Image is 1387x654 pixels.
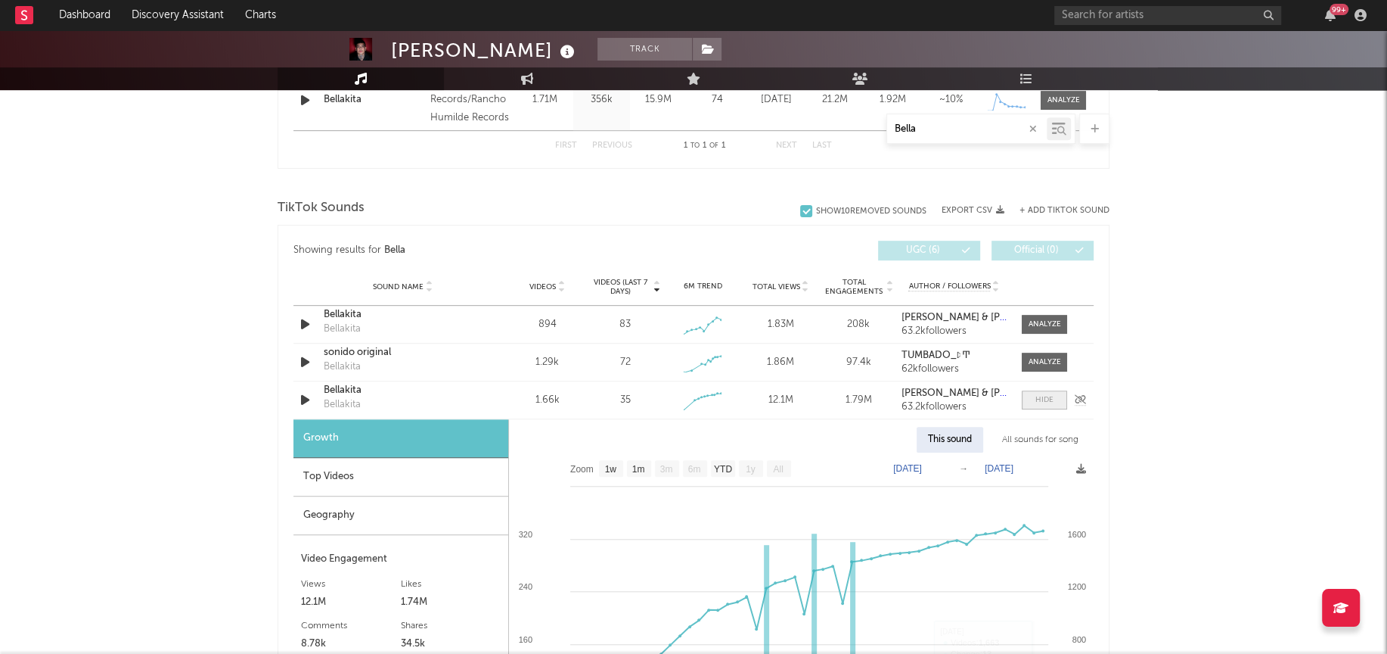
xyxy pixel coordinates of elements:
[709,142,718,149] span: of
[597,38,692,61] button: Track
[752,282,800,291] span: Total Views
[746,355,816,370] div: 1.86M
[512,393,582,408] div: 1.66k
[824,355,894,370] div: 97.4k
[634,92,683,107] div: 15.9M
[901,388,1069,398] strong: [PERSON_NAME] & [PERSON_NAME]
[519,530,532,539] text: 320
[401,575,501,593] div: Likes
[519,582,532,591] text: 240
[293,241,693,260] div: Showing results for
[512,317,582,332] div: 894
[901,313,1069,322] strong: [PERSON_NAME] & [PERSON_NAME]
[301,593,401,612] div: 12.1M
[901,313,1007,323] a: [PERSON_NAME] & [PERSON_NAME]
[688,464,701,475] text: 6m
[887,123,1047,135] input: Search by song name or URL
[746,464,756,475] text: 1y
[1001,246,1071,255] span: Official ( 0 )
[893,463,922,474] text: [DATE]
[570,464,594,475] text: Zoom
[690,142,700,149] span: to
[714,464,732,475] text: YTD
[430,73,513,127] div: © 2025 Los CT Records/Rancho Humilde Records
[555,142,577,150] button: First
[520,92,569,107] div: 1.71M
[519,635,532,644] text: 160
[867,92,918,107] div: 1.92M
[776,142,797,150] button: Next
[1330,4,1348,15] div: 99 +
[901,388,1007,399] a: [PERSON_NAME] & [PERSON_NAME]
[959,463,968,474] text: →
[746,393,816,408] div: 12.1M
[401,593,501,612] div: 1.74M
[985,463,1013,474] text: [DATE]
[577,92,626,107] div: 356k
[592,142,632,150] button: Previous
[888,246,957,255] span: UGC ( 6 )
[991,241,1094,260] button: Official(0)
[824,317,894,332] div: 208k
[1068,530,1086,539] text: 1600
[878,241,980,260] button: UGC(6)
[809,92,860,107] div: 21.2M
[1019,207,1109,215] button: + Add TikTok Sound
[668,281,738,292] div: 6M Trend
[529,282,556,291] span: Videos
[324,360,361,375] div: Bellakita
[512,355,582,370] div: 1.29k
[324,307,482,322] a: Bellakita
[917,427,983,453] div: This sound
[293,419,508,458] div: Growth
[373,282,424,291] span: Sound Name
[901,350,970,360] strong: TUMBADO_ꛕͲ
[1068,582,1086,591] text: 1200
[901,326,1007,337] div: 63.2k followers
[1054,6,1281,25] input: Search for artists
[632,464,645,475] text: 1m
[746,317,816,332] div: 1.83M
[401,635,501,653] div: 34.5k
[926,92,976,107] div: ~ 10 %
[690,92,743,107] div: 74
[824,278,885,296] span: Total Engagements
[391,38,579,63] div: [PERSON_NAME]
[824,393,894,408] div: 1.79M
[1325,9,1336,21] button: 99+
[301,575,401,593] div: Views
[324,383,482,398] a: Bellakita
[293,458,508,497] div: Top Videos
[619,317,631,332] div: 83
[908,282,990,291] span: Author / Followers
[660,464,673,475] text: 3m
[991,427,1090,453] div: All sounds for song
[401,617,501,635] div: Shares
[751,92,802,107] div: [DATE]
[324,322,361,337] div: Bellakita
[324,92,423,107] a: Bellakita
[816,207,926,216] div: Show 10 Removed Sounds
[301,635,401,653] div: 8.78k
[278,199,365,217] span: TikTok Sounds
[590,278,651,296] span: Videos (last 7 days)
[773,464,783,475] text: All
[605,464,617,475] text: 1w
[619,355,630,370] div: 72
[324,397,361,413] div: Bellakita
[1004,207,1109,215] button: + Add TikTok Sound
[1072,635,1086,644] text: 800
[384,241,405,260] div: Bella
[901,350,1007,361] a: TUMBADO_ꛕͲ
[324,345,482,360] div: sonido original
[619,393,630,408] div: 35
[812,142,832,150] button: Last
[901,402,1007,413] div: 63.2k followers
[942,206,1004,215] button: Export CSV
[293,497,508,535] div: Geography
[662,137,746,155] div: 1 1 1
[901,364,1007,375] div: 62k followers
